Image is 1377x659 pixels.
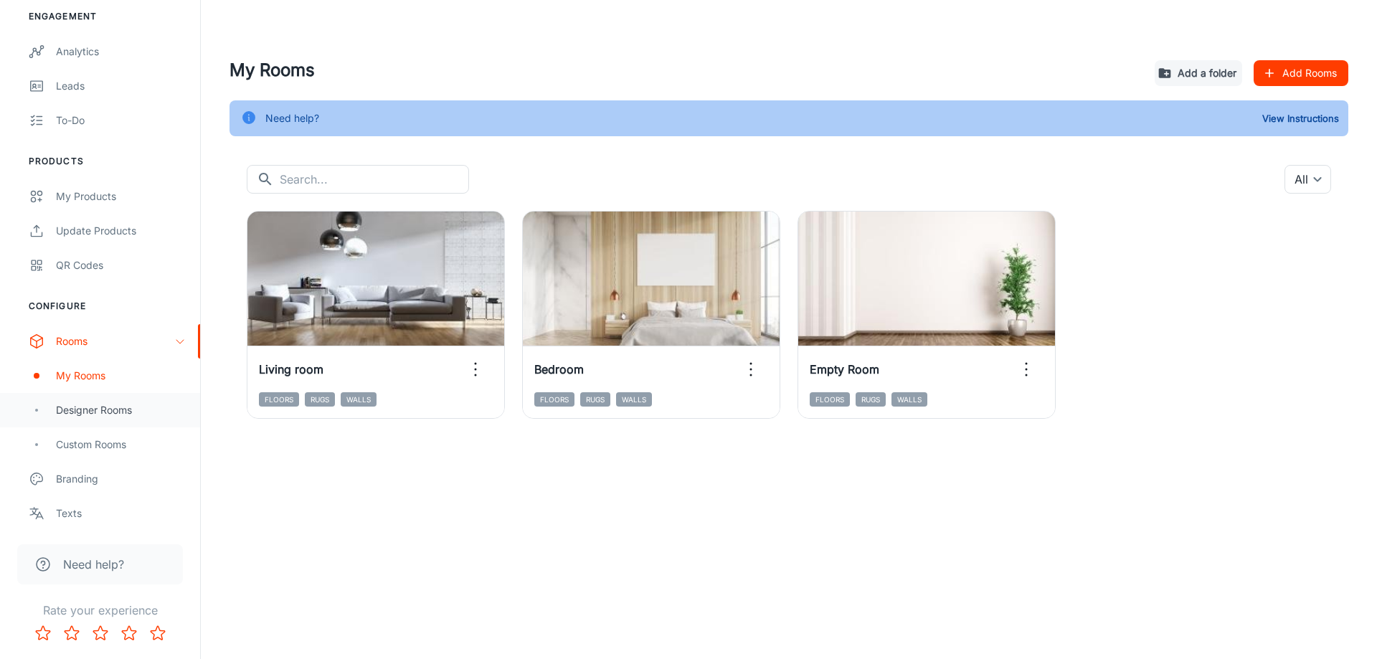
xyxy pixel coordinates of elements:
div: My Rooms [56,368,186,384]
input: Search... [280,165,469,194]
h6: Empty Room [810,361,879,378]
button: Add Rooms [1254,60,1348,86]
div: Branding [56,471,186,487]
div: To-do [56,113,186,128]
button: Add a folder [1155,60,1242,86]
h6: Living room [259,361,323,378]
span: Floors [259,392,299,407]
div: My Products [56,189,186,204]
h4: My Rooms [229,57,1143,83]
span: Walls [616,392,652,407]
span: Rugs [856,392,886,407]
h6: Bedroom [534,361,584,378]
span: Walls [341,392,377,407]
span: Rugs [305,392,335,407]
div: Custom Rooms [56,437,186,452]
div: Update Products [56,223,186,239]
div: Rooms [56,333,174,349]
button: View Instructions [1259,108,1343,129]
span: Floors [810,392,850,407]
div: QR Codes [56,257,186,273]
div: Leads [56,78,186,94]
div: Analytics [56,44,186,60]
span: Walls [891,392,927,407]
div: Designer Rooms [56,402,186,418]
div: All [1284,165,1331,194]
div: Need help? [265,105,319,132]
span: Floors [534,392,574,407]
span: Rugs [580,392,610,407]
